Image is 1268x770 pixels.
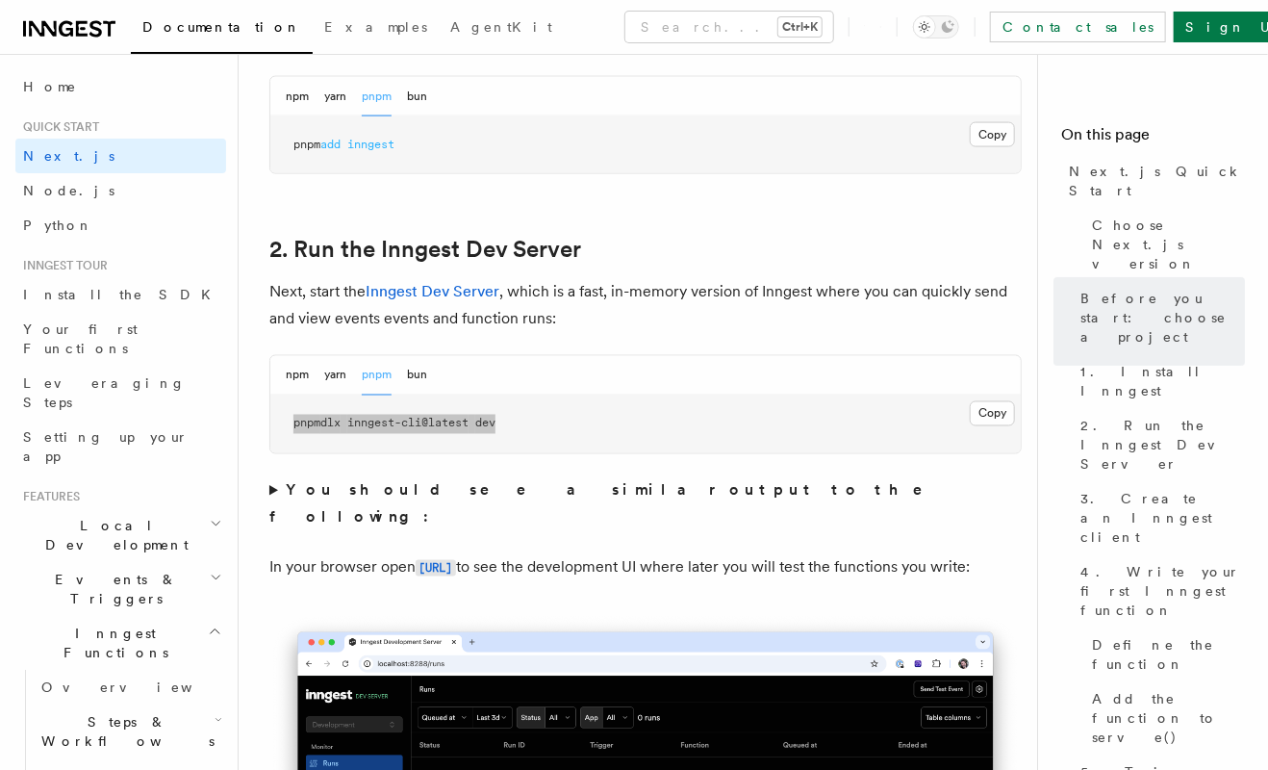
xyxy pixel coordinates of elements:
span: Inngest Functions [15,624,208,662]
a: 2. Run the Inngest Dev Server [1073,408,1245,481]
button: pnpm [362,77,392,116]
span: Quick start [15,119,99,135]
a: Next.js [15,139,226,173]
code: [URL] [416,560,456,577]
a: Choose Next.js version [1084,208,1245,281]
a: Overview [34,670,226,705]
span: Features [15,489,80,504]
span: inngest-cli@latest [347,417,469,430]
span: Examples [324,19,427,35]
a: Your first Functions [15,312,226,366]
button: pnpm [362,356,392,396]
a: Node.js [15,173,226,208]
span: Define the function [1092,635,1245,674]
p: In your browser open to see the development UI where later you will test the functions you write: [269,554,1022,582]
span: pnpm [293,138,320,151]
span: dev [475,417,495,430]
span: add [320,138,341,151]
a: 1. Install Inngest [1073,354,1245,408]
button: bun [407,77,427,116]
h4: On this page [1061,123,1245,154]
button: Search...Ctrl+K [625,12,833,42]
a: Setting up your app [15,420,226,474]
strong: You should see a similar output to the following: [269,481,950,526]
button: Copy [970,122,1015,147]
summary: You should see a similar output to the following: [269,477,1022,531]
span: Leveraging Steps [23,375,186,410]
button: Toggle dark mode [913,15,959,38]
button: Copy [970,401,1015,426]
button: Steps & Workflows [34,705,226,758]
span: Install the SDK [23,287,222,302]
a: Inngest Dev Server [366,282,499,300]
span: Steps & Workflows [34,712,215,751]
a: Add the function to serve() [1084,681,1245,755]
span: inngest [347,138,394,151]
p: Next, start the , which is a fast, in-memory version of Inngest where you can quickly send and vi... [269,278,1022,332]
a: 4. Write your first Inngest function [1073,554,1245,628]
span: Choose Next.js version [1092,216,1245,273]
a: Documentation [131,6,313,54]
a: Define the function [1084,628,1245,681]
a: Examples [313,6,439,52]
a: 3. Create an Inngest client [1073,481,1245,554]
kbd: Ctrl+K [778,17,822,37]
span: Documentation [142,19,301,35]
span: Next.js Quick Start [1069,162,1245,200]
span: Your first Functions [23,321,138,356]
a: Contact sales [990,12,1166,42]
span: 3. Create an Inngest client [1080,489,1245,547]
button: Local Development [15,508,226,562]
span: Next.js [23,148,114,164]
a: Python [15,208,226,243]
a: AgentKit [439,6,564,52]
a: Next.js Quick Start [1061,154,1245,208]
a: Before you start: choose a project [1073,281,1245,354]
a: Home [15,69,226,104]
span: AgentKit [450,19,552,35]
a: Leveraging Steps [15,366,226,420]
span: Local Development [15,516,210,554]
button: bun [407,356,427,396]
span: 2. Run the Inngest Dev Server [1080,416,1245,474]
button: npm [286,77,309,116]
span: Events & Triggers [15,570,210,608]
button: yarn [324,356,346,396]
span: Overview [41,680,240,695]
a: [URL] [416,558,456,577]
span: Node.js [23,183,114,198]
button: Events & Triggers [15,562,226,616]
span: Setting up your app [23,429,189,464]
a: 2. Run the Inngest Dev Server [269,236,581,263]
button: npm [286,356,309,396]
span: Inngest tour [15,258,108,273]
span: Add the function to serve() [1092,689,1245,747]
a: Install the SDK [15,277,226,312]
span: pnpm [293,417,320,430]
span: Home [23,77,77,96]
span: Before you start: choose a project [1080,289,1245,346]
button: yarn [324,77,346,116]
span: Python [23,218,93,233]
button: Inngest Functions [15,616,226,670]
span: 1. Install Inngest [1080,362,1245,400]
span: 4. Write your first Inngest function [1080,562,1245,620]
span: dlx [320,417,341,430]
